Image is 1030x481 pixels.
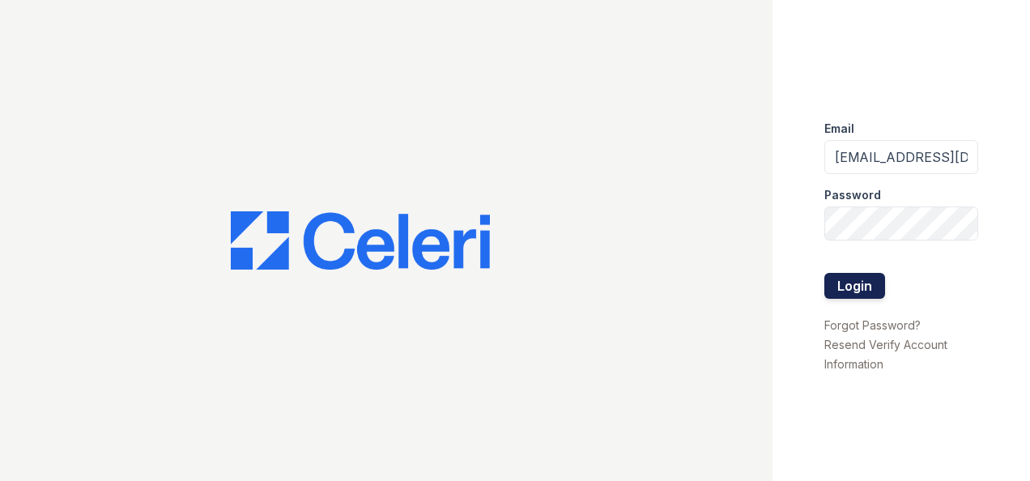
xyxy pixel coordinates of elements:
[824,338,947,371] a: Resend Verify Account Information
[231,211,490,270] img: CE_Logo_Blue-a8612792a0a2168367f1c8372b55b34899dd931a85d93a1a3d3e32e68fde9ad4.png
[824,318,921,332] a: Forgot Password?
[824,187,881,203] label: Password
[824,273,885,299] button: Login
[824,121,854,137] label: Email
